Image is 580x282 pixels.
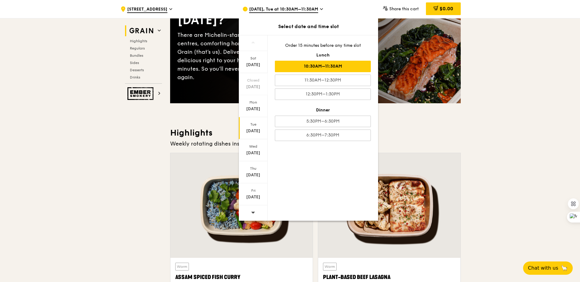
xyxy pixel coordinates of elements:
div: 11:30AM–12:30PM [275,75,371,86]
div: Closed [240,78,267,83]
img: Ember Smokery web logo [127,87,155,100]
div: 5:30PM–6:30PM [275,116,371,127]
div: [DATE] [240,62,267,68]
span: $0.00 [440,6,453,11]
div: [DATE] [240,194,267,200]
div: Plant-Based Beef Lasagna [323,273,456,281]
div: Sat [240,56,267,61]
div: Warm [175,263,189,271]
div: Wed [240,144,267,149]
span: [DATE], Tue at 10:30AM–11:30AM [249,6,318,13]
span: Highlights [130,39,147,43]
img: Grain web logo [127,25,155,36]
span: Bundles [130,53,143,58]
div: [DATE] [240,128,267,134]
span: [STREET_ADDRESS] [127,6,167,13]
div: Dinner [275,107,371,113]
span: Drinks [130,75,140,79]
span: 🦙 [561,264,568,272]
div: 10:30AM–11:30AM [275,61,371,72]
h3: Highlights [170,127,461,138]
div: Assam Spiced Fish Curry [175,273,308,281]
div: Order 15 minutes before any time slot [275,43,371,49]
div: Tue [240,122,267,127]
span: Desserts [130,68,144,72]
button: Chat with us🦙 [523,261,573,275]
div: 6:30PM–7:30PM [275,130,371,141]
div: Mon [240,100,267,105]
div: Weekly rotating dishes inspired by flavours from around the world. [170,139,461,148]
span: Sides [130,61,139,65]
div: There are Michelin-star restaurants, hawker centres, comforting home-cooked classics… and Grain (... [177,31,315,82]
div: Lunch [275,52,371,58]
div: [DATE] [240,172,267,178]
span: Chat with us [528,264,558,272]
div: Select date and time slot [239,23,378,30]
span: Share this cart [389,6,419,11]
div: [DATE] [240,150,267,156]
div: Fri [240,188,267,193]
div: Warm [323,263,337,271]
span: Regulars [130,46,145,50]
div: [DATE] [240,106,267,112]
div: 12:30PM–1:30PM [275,88,371,100]
div: Thu [240,166,267,171]
div: [DATE] [240,84,267,90]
